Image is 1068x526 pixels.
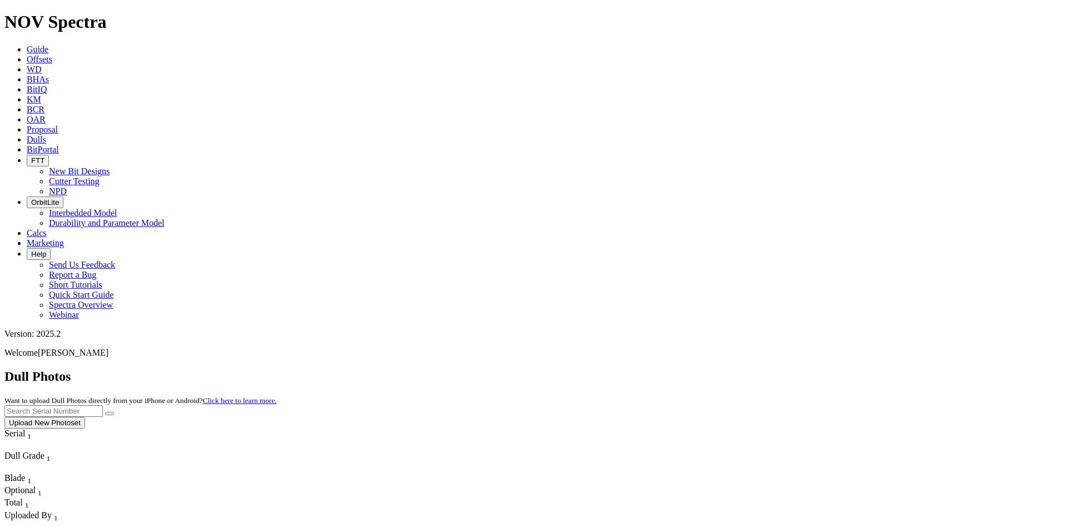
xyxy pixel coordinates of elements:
a: Webinar [49,310,79,319]
a: Proposal [27,125,58,134]
div: Sort None [4,429,52,451]
a: Guide [27,45,48,54]
a: Cutter Testing [49,176,100,186]
div: Version: 2025.2 [4,329,1064,339]
span: Dull Grade [4,451,44,460]
sub: 1 [27,432,31,440]
sub: 1 [47,454,51,463]
span: Optional [4,485,36,495]
sub: 1 [38,489,42,497]
a: Click here to learn more. [203,396,277,405]
div: Column Menu [4,463,82,473]
a: Spectra Overview [49,300,113,309]
button: Upload New Photoset [4,417,85,429]
div: Sort None [4,498,43,510]
div: Sort None [4,485,43,498]
div: Dull Grade Sort None [4,451,82,463]
span: Total [4,498,23,507]
a: Durability and Parameter Model [49,218,165,228]
a: Short Tutorials [49,280,102,289]
a: WD [27,65,42,74]
div: Blade Sort None [4,473,43,485]
a: BCR [27,105,44,114]
a: KM [27,95,41,104]
a: BHAs [27,75,49,84]
span: Sort None [25,498,29,507]
a: BitIQ [27,85,47,94]
small: Want to upload Dull Photos directly from your iPhone or Android? [4,396,276,405]
a: Calcs [27,228,47,238]
button: Help [27,248,51,260]
span: Sort None [54,510,58,520]
a: Dulls [27,135,46,144]
span: Sort None [27,429,31,438]
sub: 1 [27,476,31,485]
button: FTT [27,155,49,166]
h1: NOV Spectra [4,12,1064,32]
span: [PERSON_NAME] [38,348,108,357]
div: Sort None [4,451,82,473]
span: Serial [4,429,25,438]
p: Welcome [4,348,1064,358]
span: Help [31,250,46,258]
a: Interbedded Model [49,208,117,218]
span: Sort None [47,451,51,460]
a: Send Us Feedback [49,260,115,269]
div: Serial Sort None [4,429,52,441]
a: OAR [27,115,46,124]
a: Offsets [27,55,52,64]
sub: 1 [54,514,58,522]
a: Report a Bug [49,270,96,279]
a: BitPortal [27,145,59,154]
button: OrbitLite [27,196,63,208]
h2: Dull Photos [4,369,1064,384]
span: OrbitLite [31,198,59,207]
a: NPD [49,186,67,196]
div: Column Menu [4,441,52,451]
span: Sort None [27,473,31,483]
a: New Bit Designs [49,166,110,176]
a: Quick Start Guide [49,290,113,299]
div: Sort None [4,473,43,485]
a: Marketing [27,238,64,248]
div: Uploaded By Sort None [4,510,110,523]
div: Total Sort None [4,498,43,510]
input: Search Serial Number [4,405,103,417]
span: FTT [31,156,44,165]
span: Uploaded By [4,510,52,520]
span: Blade [4,473,25,483]
div: Optional Sort None [4,485,43,498]
span: Sort None [38,485,42,495]
sub: 1 [25,502,29,510]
